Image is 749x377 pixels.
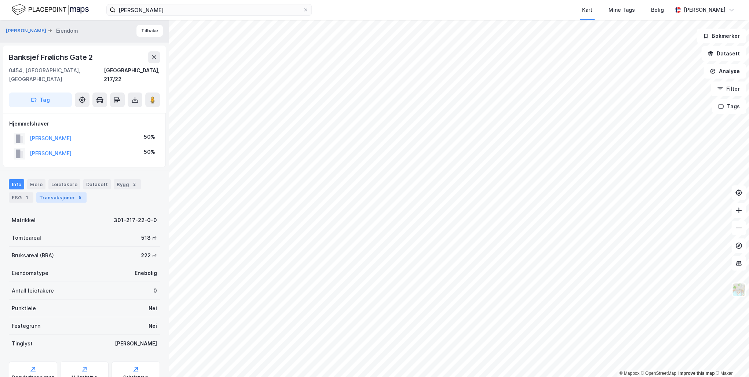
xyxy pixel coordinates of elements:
button: Tags [712,99,746,114]
div: Leietakere [48,179,80,189]
div: Datasett [83,179,111,189]
div: Eiendom [56,26,78,35]
div: 301-217-22-0-0 [114,216,157,225]
div: 5 [76,194,84,201]
div: Tomteareal [12,233,41,242]
button: Tilbake [136,25,163,37]
div: Kart [582,6,592,14]
button: Datasett [701,46,746,61]
div: Bolig [651,6,664,14]
div: 518 ㎡ [141,233,157,242]
div: 1 [23,194,30,201]
div: [GEOGRAPHIC_DATA], 217/22 [104,66,160,84]
button: Tag [9,93,72,107]
div: Nei [149,304,157,313]
div: Banksjef Frølichs Gate 2 [9,51,94,63]
div: Festegrunn [12,322,40,330]
img: logo.f888ab2527a4732fd821a326f86c7f29.svg [12,3,89,16]
div: Bruksareal (BRA) [12,251,54,260]
div: Enebolig [135,269,157,278]
button: Analyse [704,64,746,79]
div: Matrikkel [12,216,36,225]
a: Mapbox [619,371,639,376]
div: Mine Tags [609,6,635,14]
img: Z [732,283,746,297]
div: ESG [9,192,33,203]
div: Tinglyst [12,339,33,348]
a: OpenStreetMap [641,371,676,376]
div: 0 [153,286,157,295]
div: Nei [149,322,157,330]
div: Antall leietakere [12,286,54,295]
input: Søk på adresse, matrikkel, gårdeiere, leietakere eller personer [116,4,303,15]
div: 2 [131,181,138,188]
div: Bygg [114,179,141,189]
div: [PERSON_NAME] [115,339,157,348]
div: Eiendomstype [12,269,48,278]
div: 222 ㎡ [141,251,157,260]
div: Kontrollprogram for chat [712,342,749,377]
div: Punktleie [12,304,36,313]
div: 50% [144,133,155,141]
div: Hjemmelshaver [9,119,160,128]
button: [PERSON_NAME] [6,27,48,35]
div: [PERSON_NAME] [684,6,726,14]
div: Transaksjoner [36,192,87,203]
a: Improve this map [678,371,715,376]
button: Bokmerker [697,29,746,43]
div: Eiere [27,179,45,189]
div: Info [9,179,24,189]
button: Filter [711,81,746,96]
iframe: Chat Widget [712,342,749,377]
div: 0454, [GEOGRAPHIC_DATA], [GEOGRAPHIC_DATA] [9,66,104,84]
div: 50% [144,148,155,156]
